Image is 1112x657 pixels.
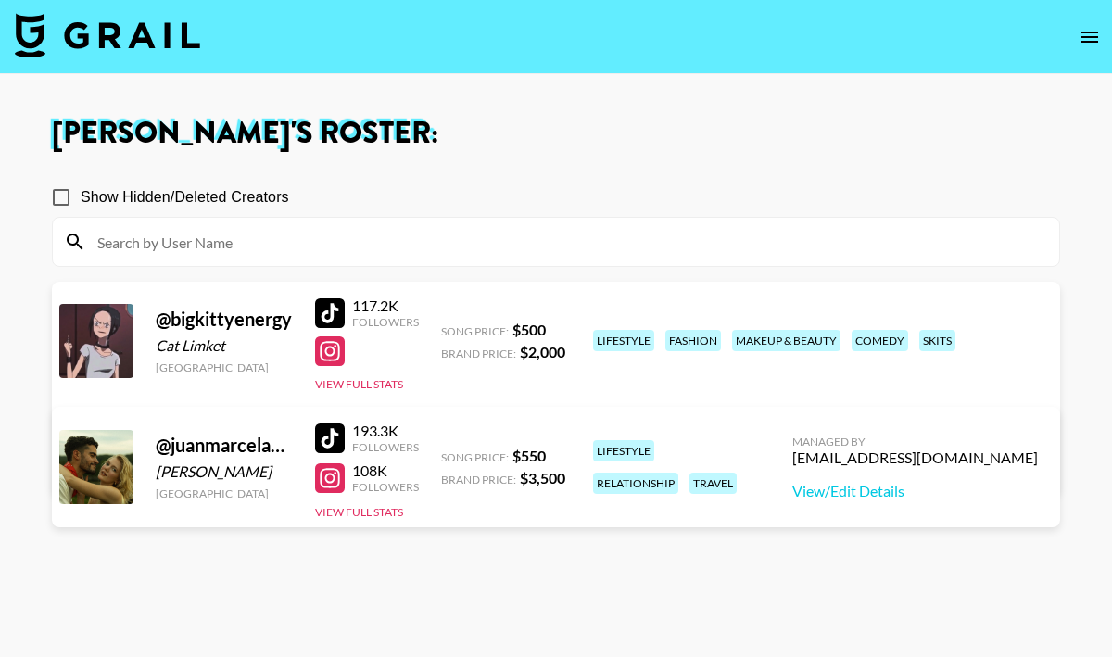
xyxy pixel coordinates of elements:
div: Managed By [792,435,1038,449]
div: 108K [352,461,419,480]
div: makeup & beauty [732,330,840,351]
div: [GEOGRAPHIC_DATA] [156,360,293,374]
div: @ bigkittyenergy [156,308,293,331]
strong: $ 2,000 [520,343,565,360]
button: open drawer [1071,19,1108,56]
div: Followers [352,315,419,329]
span: Brand Price: [441,347,516,360]
div: lifestyle [593,330,654,351]
span: Show Hidden/Deleted Creators [81,186,289,208]
h1: [PERSON_NAME] 's Roster: [52,119,1060,148]
a: View/Edit Details [792,482,1038,500]
div: @ juanmarcelandrhylan [156,434,293,457]
div: fashion [665,330,721,351]
div: 193.3K [352,422,419,440]
span: Brand Price: [441,473,516,486]
div: lifestyle [593,440,654,461]
div: [PERSON_NAME] [156,462,293,481]
span: Song Price: [441,450,509,464]
div: travel [689,473,737,494]
div: comedy [852,330,908,351]
img: Grail Talent [15,13,200,57]
div: Followers [352,480,419,494]
strong: $ 550 [512,447,546,464]
div: relationship [593,473,678,494]
input: Search by User Name [86,227,1048,257]
div: [GEOGRAPHIC_DATA] [156,486,293,500]
button: View Full Stats [315,377,403,391]
strong: $ 3,500 [520,469,565,486]
div: skits [919,330,955,351]
strong: $ 500 [512,321,546,338]
div: Cat Limket [156,336,293,355]
button: View Full Stats [315,505,403,519]
div: Followers [352,440,419,454]
div: 117.2K [352,297,419,315]
span: Song Price: [441,324,509,338]
div: [EMAIL_ADDRESS][DOMAIN_NAME] [792,449,1038,467]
